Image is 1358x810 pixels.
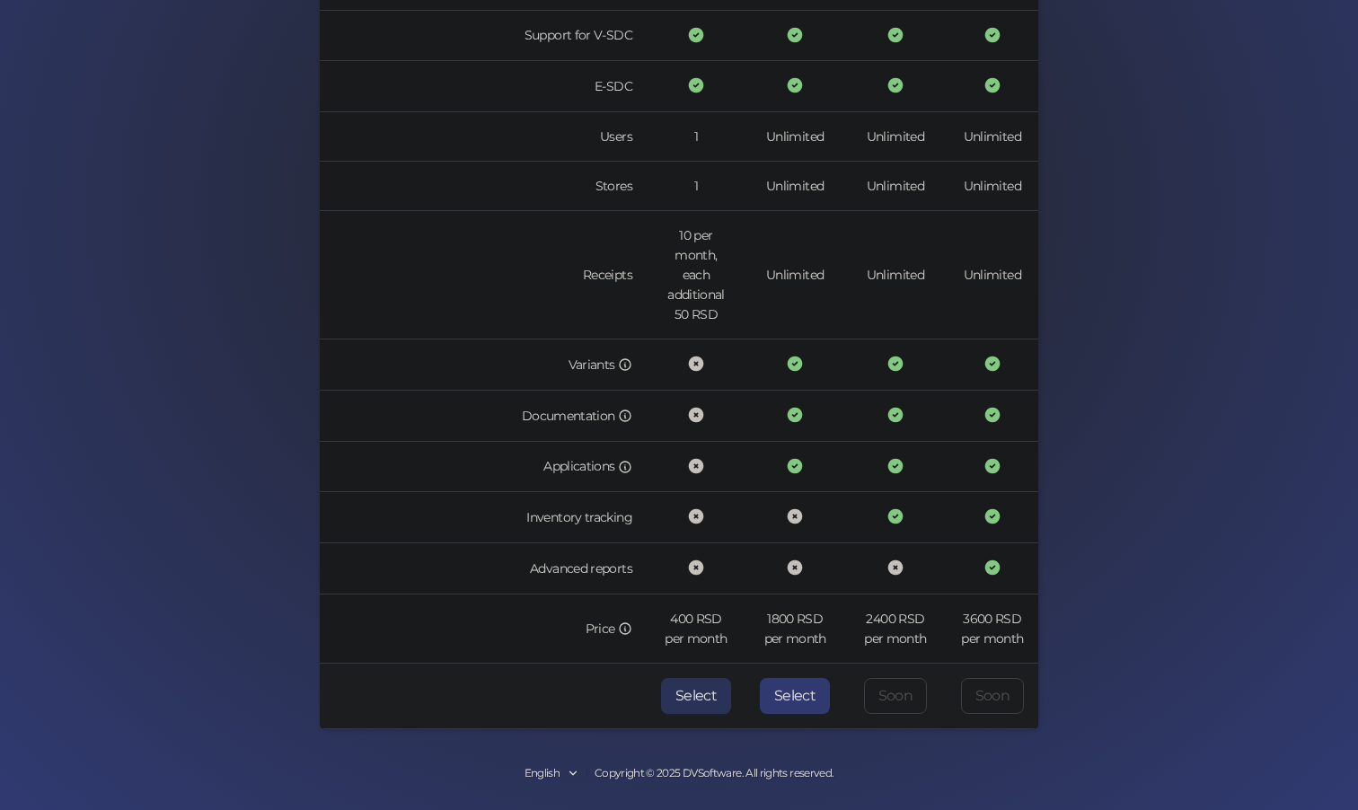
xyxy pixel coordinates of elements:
td: Support for V-SDC [320,11,647,62]
td: Unlimited [844,162,946,211]
td: Unlimited [947,211,1038,339]
td: Variants [320,339,647,391]
td: Receipts [320,211,647,339]
button: Select [661,678,731,714]
td: 3600 RSD per month [947,594,1038,664]
td: Price [320,594,647,664]
td: Users [320,112,647,162]
button: Soon [961,678,1024,714]
button: Soon [864,678,927,714]
td: 1800 RSD per month [745,594,844,664]
td: Applications [320,442,647,493]
div: English [525,765,560,782]
td: E-SDC [320,61,647,112]
td: Unlimited [745,162,844,211]
button: Select [760,678,830,714]
td: Unlimited [844,211,946,339]
td: Inventory tracking [320,492,647,543]
td: Unlimited [844,112,946,162]
td: Unlimited [947,112,1038,162]
td: Documentation [320,391,647,442]
td: Stores [320,162,647,211]
td: Unlimited [947,162,1038,211]
td: 10 per month, each additional 50 RSD [647,211,745,339]
td: 1 [647,162,745,211]
td: 1 [647,112,745,162]
td: 400 RSD per month [647,594,745,664]
td: Unlimited [745,211,844,339]
td: Advanced reports [320,543,647,594]
td: 2400 RSD per month [844,594,946,664]
td: Unlimited [745,112,844,162]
